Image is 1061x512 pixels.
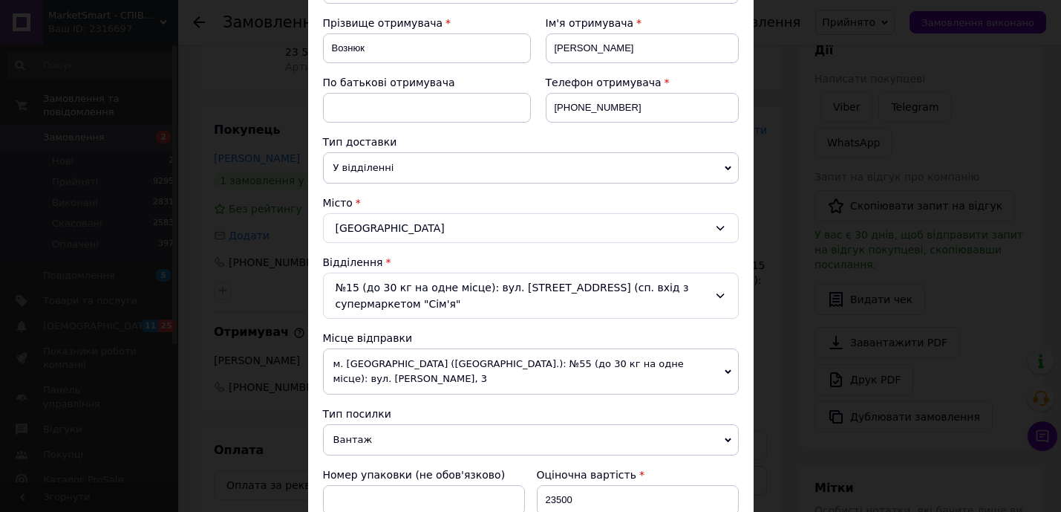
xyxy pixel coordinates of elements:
div: Відділення [323,255,739,270]
div: [GEOGRAPHIC_DATA] [323,213,739,243]
span: Вантаж [323,424,739,456]
div: Місто [323,195,739,210]
span: Прізвище отримувача [323,17,443,29]
span: Місце відправки [323,332,413,344]
span: Тип посилки [323,408,391,420]
span: По батькові отримувача [323,77,455,88]
div: Оціночна вартість [537,467,739,482]
input: +380 [546,93,739,123]
span: Тип доставки [323,136,397,148]
span: Ім'я отримувача [546,17,634,29]
span: м. [GEOGRAPHIC_DATA] ([GEOGRAPHIC_DATA].): №55 (до 30 кг на одне місце): вул. [PERSON_NAME], 3 [323,349,739,395]
span: Телефон отримувача [546,77,662,88]
div: №15 (до 30 кг на одне місце): вул. [STREET_ADDRESS] (сп. вхід з супермаркетом "Сім'я" [323,273,739,319]
span: У відділенні [323,152,739,184]
div: Номер упаковки (не обов'язково) [323,467,525,482]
